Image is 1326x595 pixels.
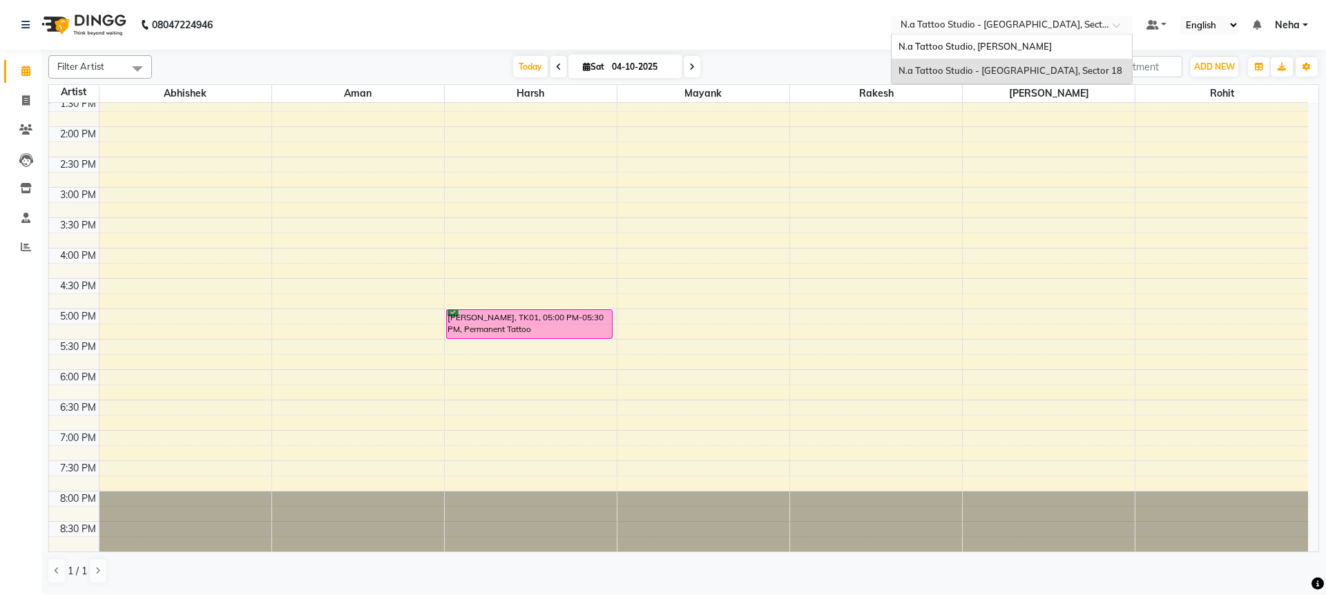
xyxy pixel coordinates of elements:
button: ADD NEW [1191,57,1238,77]
div: 5:30 PM [57,340,99,354]
div: 8:30 PM [57,522,99,536]
span: Abhishek [99,85,271,102]
span: Filter Artist [57,61,104,72]
span: N.a Tattoo Studio, [PERSON_NAME] [899,41,1052,52]
div: 4:00 PM [57,248,99,263]
span: Neha [1275,18,1300,32]
div: 6:30 PM [57,400,99,415]
ng-dropdown-panel: Options list [891,34,1133,84]
span: 1 / 1 [68,564,87,578]
div: [PERSON_NAME], TK01, 05:00 PM-05:30 PM, Permanent Tattoo [447,310,612,338]
span: N.a Tattoo Studio - [GEOGRAPHIC_DATA], Sector 18 [899,65,1122,76]
div: 4:30 PM [57,279,99,293]
div: 7:30 PM [57,461,99,476]
span: [PERSON_NAME] [963,85,1135,102]
div: Artist [49,85,99,99]
div: 1:30 PM [57,97,99,111]
span: Rakesh [790,85,962,102]
div: 7:00 PM [57,431,99,445]
img: logo [35,6,130,44]
div: 3:30 PM [57,218,99,233]
input: 2025-10-04 [608,57,677,77]
div: 5:00 PM [57,309,99,324]
div: 2:30 PM [57,157,99,172]
b: 08047224946 [152,6,213,44]
span: Harsh [445,85,617,102]
span: Today [513,56,548,77]
span: Aman [272,85,444,102]
span: Sat [579,61,608,72]
span: Rohit [1135,85,1308,102]
div: 3:00 PM [57,188,99,202]
div: 2:00 PM [57,127,99,142]
span: ADD NEW [1194,61,1235,72]
div: 8:00 PM [57,491,99,506]
div: 6:00 PM [57,370,99,384]
span: Mayank [617,85,789,102]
